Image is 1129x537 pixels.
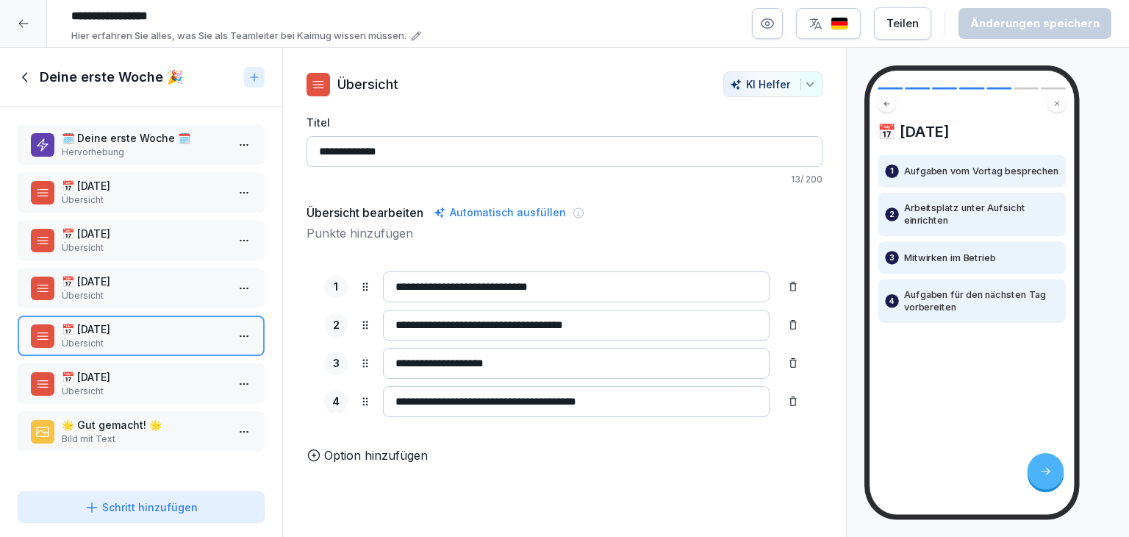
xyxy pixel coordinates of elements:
p: 📅 [DATE] [62,369,226,385]
p: 2 [333,317,340,334]
img: de.svg [831,17,848,31]
p: Aufgaben für den nächsten Tag vorbereiten [904,288,1058,313]
p: 🌟 Gut gemacht! 🌟 [62,417,226,433]
p: Arbeitsplatz unter Aufsicht einrichten [904,202,1058,227]
p: 3 [889,252,894,264]
p: 🗓️ Deine erste Woche 🗓️ [62,130,226,146]
div: 📅 [DATE]Übersicht [18,268,265,308]
div: KI Helfer [730,78,816,90]
p: 1 [334,279,338,296]
div: Automatisch ausfüllen [431,204,569,221]
div: Schritt hinzufügen [85,499,198,515]
div: 📅 [DATE]Übersicht [18,220,265,260]
p: Mitwirken im Betrieb [904,252,996,264]
p: 13 / 200 [307,173,822,186]
h1: Deine erste Woche 🎉 [40,68,183,86]
p: Hier erfahren Sie alles, was Sie als Teamleiter bei Kaimug wissen müssen. [71,29,406,43]
p: 2 [889,208,894,221]
div: 🗓️ Deine erste Woche 🗓️Hervorhebung [18,124,265,165]
h4: 📅 [DATE] [878,123,1066,141]
p: Aufgaben vom Vortag besprechen [904,165,1058,177]
button: Schritt hinzufügen [18,491,265,523]
p: Übersicht [62,385,226,398]
p: 1 [890,165,893,177]
p: Bild mit Text [62,433,226,446]
p: 4 [332,394,340,410]
button: Teilen [874,7,931,40]
div: 📅 [DATE]Übersicht [18,363,265,404]
p: Übersicht [62,289,226,302]
div: Teilen [886,15,919,32]
label: Titel [307,115,822,130]
p: Option hinzufügen [324,447,428,464]
p: Punkte hinzufügen [307,224,822,242]
div: 📅 [DATE]Übersicht [18,316,265,356]
div: Änderungen speichern [970,15,1100,32]
p: 3 [333,355,340,372]
button: Änderungen speichern [958,8,1111,39]
p: Hervorhebung [62,146,226,159]
p: Übersicht [337,74,398,94]
p: 4 [889,295,895,307]
div: 📅 [DATE]Übersicht [18,172,265,213]
p: Übersicht [62,241,226,255]
p: 📅 [DATE] [62,178,226,193]
p: 📅 [DATE] [62,321,226,337]
div: 🌟 Gut gemacht! 🌟Bild mit Text [18,411,265,452]
h5: Übersicht bearbeiten [307,204,423,221]
button: KI Helfer [723,71,822,97]
p: 📅 [DATE] [62,226,226,241]
p: Übersicht [62,193,226,207]
p: 📅 [DATE] [62,274,226,289]
p: Übersicht [62,337,226,350]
